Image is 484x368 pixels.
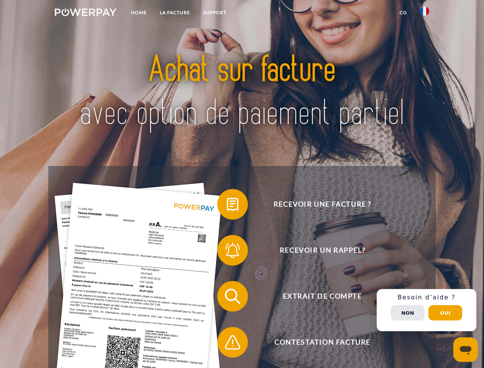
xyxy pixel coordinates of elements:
img: qb_bell.svg [223,241,242,260]
button: Non [391,305,425,320]
a: CG [393,6,413,20]
img: logo-powerpay-white.svg [55,8,116,16]
span: Contestation Facture [228,327,416,358]
button: Oui [428,305,462,320]
img: qb_warning.svg [223,333,242,352]
img: fr [420,7,429,16]
span: Recevoir une facture ? [228,189,416,220]
iframe: Bouton de lancement de la fenêtre de messagerie [453,337,478,362]
a: Support [197,6,233,20]
h3: Besoin d’aide ? [381,294,472,301]
span: Extrait de compte [228,281,416,312]
img: qb_bill.svg [223,195,242,214]
span: Recevoir un rappel? [228,235,416,266]
a: LA FACTURE [153,6,197,20]
div: Schnellhilfe [377,289,476,331]
button: Contestation Facture [217,327,417,358]
a: Home [125,6,153,20]
img: title-powerpay_fr.svg [73,37,411,147]
img: qb_search.svg [223,287,242,306]
button: Recevoir un rappel? [217,235,417,266]
button: Extrait de compte [217,281,417,312]
button: Recevoir une facture ? [217,189,417,220]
